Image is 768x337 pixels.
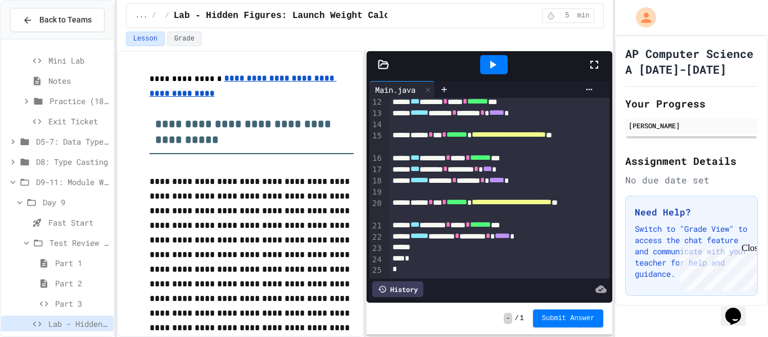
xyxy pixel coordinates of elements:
[369,97,383,108] div: 12
[49,237,109,249] span: Test Review (35 mins)
[55,298,109,309] span: Part 3
[504,313,512,324] span: -
[152,11,156,20] span: /
[43,196,109,208] span: Day 9
[625,46,758,77] h1: AP Computer Science A [DATE]-[DATE]
[520,314,524,323] span: 1
[369,198,383,221] div: 20
[625,153,758,169] h2: Assignment Details
[48,318,109,330] span: Lab - Hidden Figures: Launch Weight Calculator
[369,131,383,153] div: 15
[39,14,92,26] span: Back to Teams
[372,281,423,297] div: History
[48,115,109,127] span: Exit Ticket
[635,223,748,280] p: Switch to "Grade View" to access the chat feature and communicate with your teacher for help and ...
[369,187,383,198] div: 19
[369,176,383,187] div: 18
[126,32,165,46] button: Lesson
[558,11,576,20] span: 5
[514,314,518,323] span: /
[625,173,758,187] div: No due date set
[629,120,755,131] div: [PERSON_NAME]
[10,8,105,32] button: Back to Teams
[369,108,383,119] div: 13
[369,265,383,276] div: 25
[36,176,109,188] span: D9-11: Module Wrap Up
[369,81,435,98] div: Main.java
[369,84,421,96] div: Main.java
[625,96,758,111] h2: Your Progress
[55,257,109,269] span: Part 1
[36,136,109,147] span: D5-7: Data Types and Number Calculations
[369,153,383,164] div: 16
[49,95,109,107] span: Practice (18 mins)
[369,254,383,266] div: 24
[55,277,109,289] span: Part 2
[48,75,109,87] span: Notes
[369,164,383,176] div: 17
[542,314,595,323] span: Submit Answer
[577,11,590,20] span: min
[624,5,659,30] div: My Account
[675,243,757,291] iframe: chat widget
[48,55,109,66] span: Mini Lab
[369,232,383,243] div: 22
[135,11,148,20] span: ...
[165,11,169,20] span: /
[369,243,383,254] div: 23
[369,119,383,131] div: 14
[533,309,604,327] button: Submit Answer
[48,217,109,228] span: Fast Start
[4,5,78,71] div: Chat with us now!Close
[167,32,202,46] button: Grade
[721,292,757,326] iframe: chat widget
[635,205,748,219] h3: Need Help?
[174,9,422,23] span: Lab - Hidden Figures: Launch Weight Calculator
[369,221,383,232] div: 21
[36,156,109,168] span: D8: Type Casting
